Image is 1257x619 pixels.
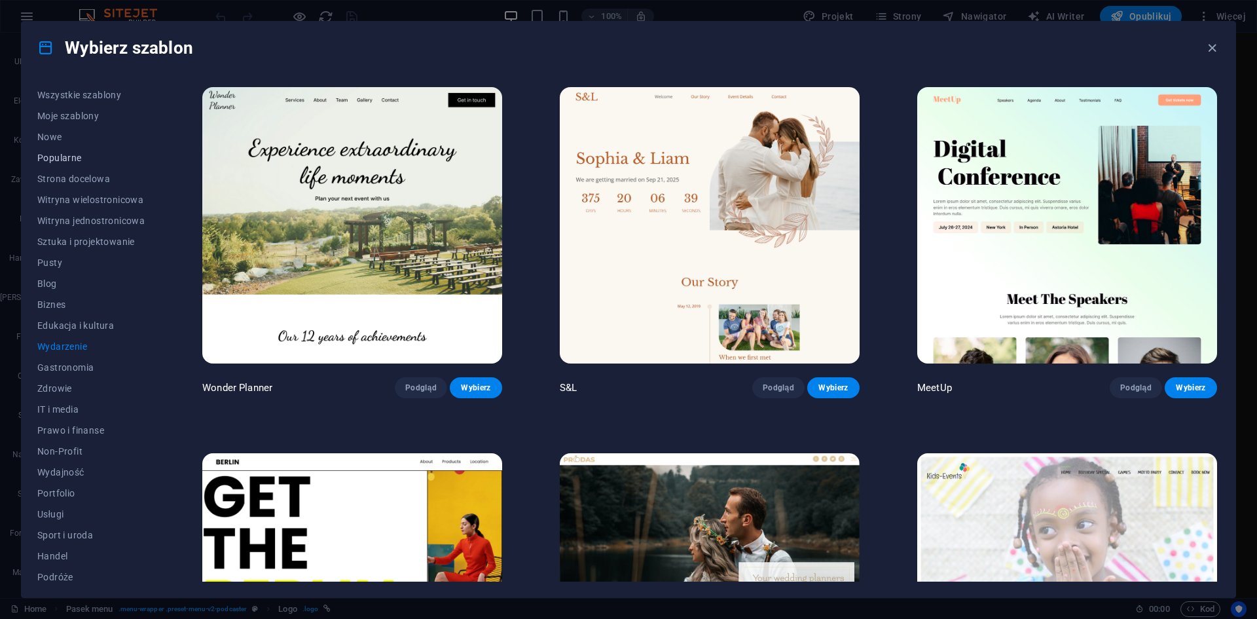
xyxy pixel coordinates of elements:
button: Podgląd [1110,377,1162,398]
span: Blog [37,278,145,289]
img: Wonder Planner [202,87,502,364]
h4: Wybierz szablon [37,37,193,58]
span: Portfolio [37,488,145,498]
button: Usługi [37,504,145,525]
button: Sport i uroda [37,525,145,546]
span: Popularne [37,153,145,163]
span: Wszystkie szablony [37,90,145,100]
span: Nowe [37,132,145,142]
button: Wydarzenie [37,336,145,357]
button: Wybierz [807,377,860,398]
span: Podróże [37,572,145,582]
button: Edukacja i kultura [37,315,145,336]
p: S&L [560,381,577,394]
button: Wszystkie szablony [37,84,145,105]
span: Zdrowie [37,383,145,394]
button: Popularne [37,147,145,168]
span: Sztuka i projektowanie [37,236,145,247]
button: Zdrowie [37,378,145,399]
span: Usługi [37,509,145,519]
button: Moje szablony [37,105,145,126]
img: MeetUp [917,87,1217,364]
button: Handel [37,546,145,567]
span: Podgląd [763,383,794,393]
p: MeetUp [917,381,952,394]
span: Witryna jednostronicowa [37,216,145,226]
button: Witryna wielostronicowa [37,189,145,210]
button: Sztuka i projektowanie [37,231,145,252]
span: Strona docelowa [37,174,145,184]
span: Witryna wielostronicowa [37,195,145,205]
button: Gastronomia [37,357,145,378]
button: Non-Profit [37,441,145,462]
button: Blog [37,273,145,294]
span: Handel [37,551,145,561]
span: Wybierz [818,383,849,393]
span: Podgląd [1120,383,1152,393]
button: Podróże [37,567,145,588]
button: IT i media [37,399,145,420]
span: Biznes [37,299,145,310]
span: Sport i uroda [37,530,145,540]
span: Prawo i finanse [37,425,145,436]
button: Prawo i finanse [37,420,145,441]
span: Wydajność [37,467,145,478]
button: Wydajność [37,462,145,483]
span: Edukacja i kultura [37,320,145,331]
button: Wybierz [450,377,502,398]
img: S&L [560,87,860,364]
span: Pusty [37,257,145,268]
span: Podgląd [405,383,437,393]
span: Wybierz [460,383,492,393]
button: Podgląd [752,377,805,398]
button: Pusty [37,252,145,273]
span: Wybierz [1175,383,1207,393]
button: Witryna jednostronicowa [37,210,145,231]
button: Wybierz [1165,377,1217,398]
span: Wydarzenie [37,341,145,352]
button: Biznes [37,294,145,315]
button: Portfolio [37,483,145,504]
span: Non-Profit [37,446,145,457]
button: Podgląd [395,377,447,398]
span: IT i media [37,404,145,415]
button: Nowe [37,126,145,147]
p: Wonder Planner [202,381,272,394]
span: Moje szablony [37,111,145,121]
button: Strona docelowa [37,168,145,189]
span: Gastronomia [37,362,145,373]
